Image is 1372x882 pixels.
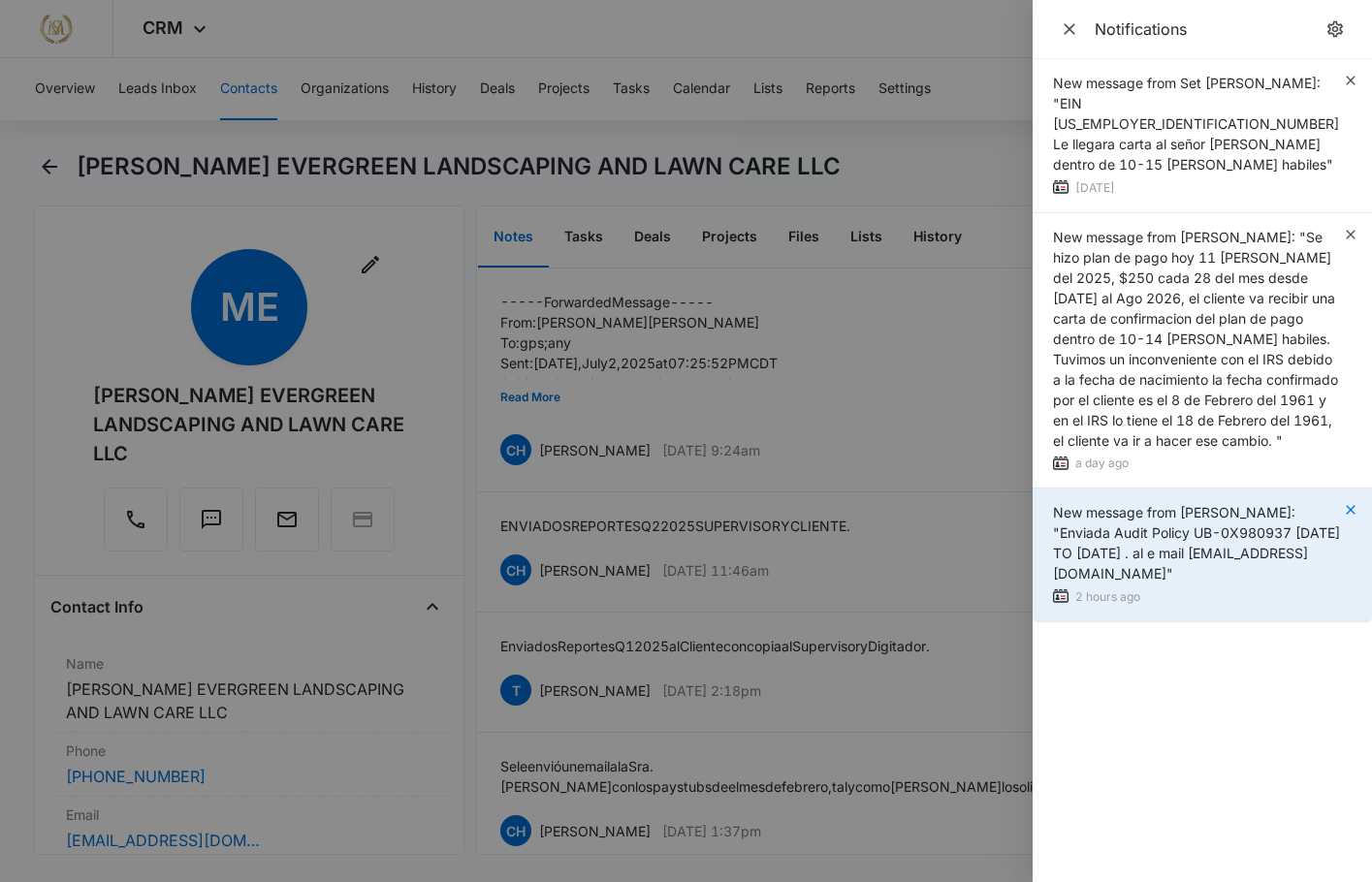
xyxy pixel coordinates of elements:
div: 2 hours ago [1053,587,1343,608]
button: Close [1056,16,1083,43]
span: New message from Set [PERSON_NAME]: "EIN [US_EMPLOYER_IDENTIFICATION_NUMBER] Le llegara carta al ... [1053,75,1339,173]
span: New message from [PERSON_NAME]: "Enviada Audit Policy UB-0X980937 [DATE] TO [DATE] . al e mail [E... [1053,504,1340,582]
a: notifications.title [1322,16,1349,43]
span: New message from [PERSON_NAME]: "Se hizo plan de pago hoy 11 [PERSON_NAME] del 2025, $250 cada 28... [1053,229,1338,449]
div: Notifications [1095,18,1322,40]
div: [DATE] [1053,178,1343,199]
div: a day ago [1053,454,1343,474]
